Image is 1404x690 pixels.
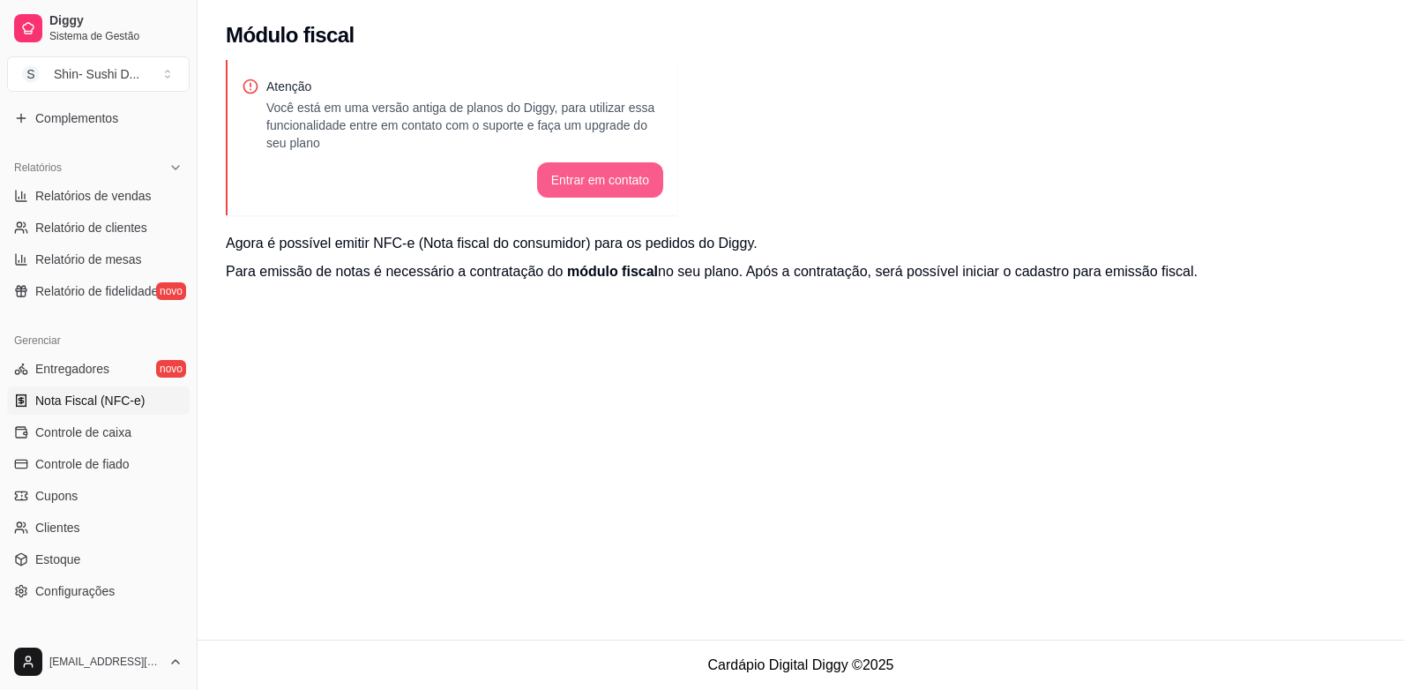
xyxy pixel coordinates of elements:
span: Controle de fiado [35,455,130,473]
a: DiggySistema de Gestão [7,7,190,49]
span: Relatórios de vendas [35,187,152,205]
span: S [22,65,40,83]
span: Relatórios [14,161,62,175]
p: Agora é possível emitir NFC-e (Nota fiscal do consumidor) para os pedidos do Diggy. [226,233,1376,254]
footer: Cardápio Digital Diggy © 2025 [198,640,1404,690]
a: Clientes [7,514,190,542]
button: Select a team [7,56,190,92]
a: Relatório de clientes [7,214,190,242]
p: Você está em uma versão antiga de planos do Diggy, para utilizar essa funcionalidade entre em con... [266,99,663,152]
div: Gerenciar [7,326,190,355]
span: Relatório de fidelidade [35,282,158,300]
span: Cupons [35,487,78,505]
button: [EMAIL_ADDRESS][DOMAIN_NAME] [7,641,190,683]
button: Entrar em contato [537,162,663,198]
h2: Módulo fiscal [226,21,355,49]
span: Controle de caixa [35,424,131,441]
a: Controle de fiado [7,450,190,478]
a: Estoque [7,545,190,574]
span: Diggy [49,13,183,29]
a: Controle de caixa [7,418,190,446]
span: Relatório de clientes [35,219,147,236]
p: Para emissão de notas é necessário a contratação do no seu plano. Após a contratação, será possív... [226,261,1376,282]
span: módulo fiscal [567,264,658,279]
a: Cupons [7,482,190,510]
span: Entregadores [35,360,109,378]
div: Shin- Sushi D ... [54,65,139,83]
span: Clientes [35,519,80,536]
a: Complementos [7,104,190,132]
span: Relatório de mesas [35,251,142,268]
p: Atenção [266,78,663,95]
div: Diggy [7,626,190,655]
a: Configurações [7,577,190,605]
span: Complementos [35,109,118,127]
span: Sistema de Gestão [49,29,183,43]
a: Entregadoresnovo [7,355,190,383]
a: Relatórios de vendas [7,182,190,210]
a: Nota Fiscal (NFC-e) [7,386,190,415]
a: Relatório de fidelidadenovo [7,277,190,305]
span: Configurações [35,582,115,600]
span: Estoque [35,551,80,568]
span: Nota Fiscal (NFC-e) [35,392,145,409]
a: Relatório de mesas [7,245,190,274]
span: [EMAIL_ADDRESS][DOMAIN_NAME] [49,655,161,669]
